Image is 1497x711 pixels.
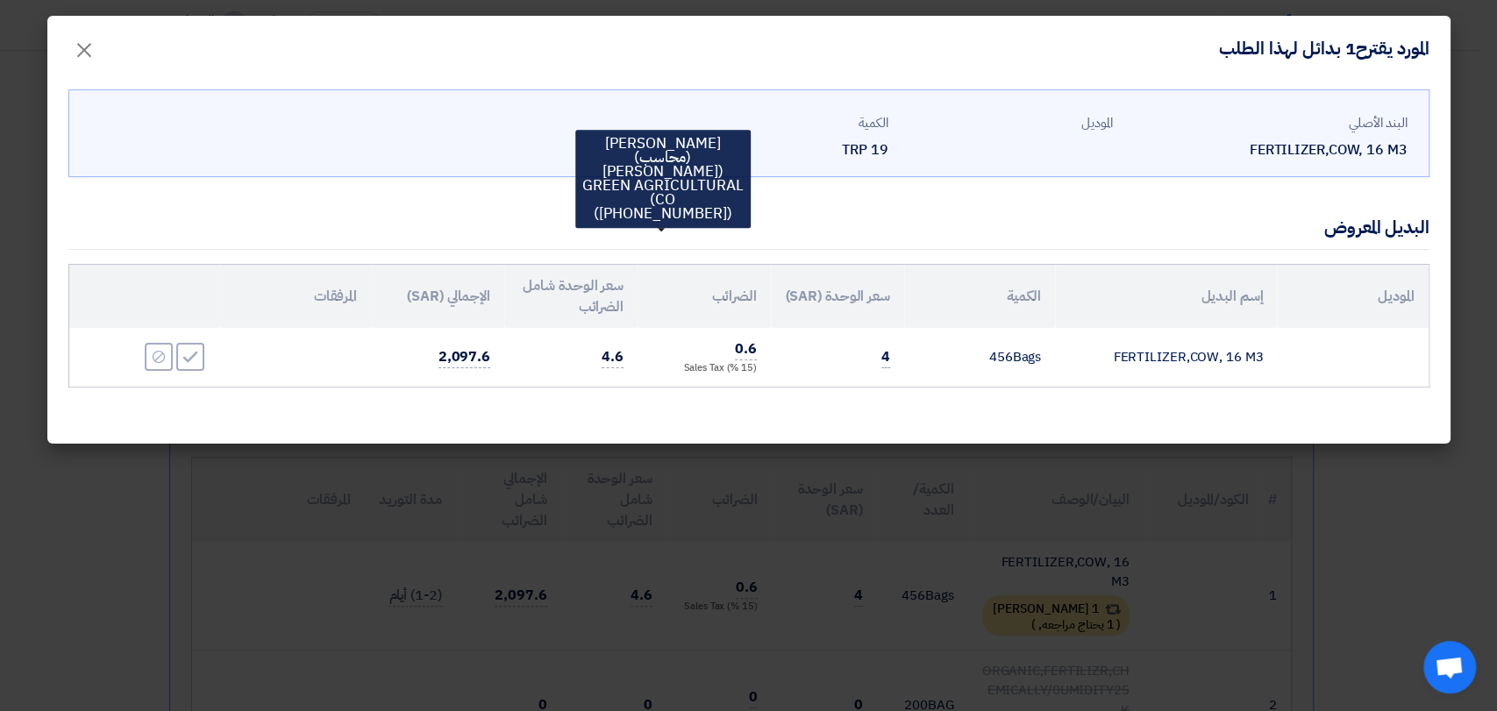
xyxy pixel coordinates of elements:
th: سعر الوحدة شامل الضرائب [504,265,638,328]
th: إسم البديل [1055,265,1277,328]
span: 456 [989,347,1013,366]
div: البديل المعروض [1324,214,1429,240]
th: سعر الوحدة (SAR) [771,265,904,328]
td: FERTILIZER,COW, 16 M3 [1055,328,1277,387]
span: × [74,23,95,75]
span: 4.6 [602,346,624,368]
th: الموديل [1277,265,1428,328]
td: Bags [904,328,1055,387]
span: 4 [881,346,890,368]
div: الكمية [678,113,888,133]
div: 19 TRP [678,139,888,160]
h4: المورد يقترح1 بدائل لهذا الطلب [1219,37,1429,60]
th: الإجمالي (SAR) [371,265,504,328]
div: (15 %) Sales Tax [652,361,757,376]
button: Close [60,28,109,63]
th: الكمية [904,265,1055,328]
div: البند الأصلي [1127,113,1408,133]
div: [PERSON_NAME] (محاسب) ([PERSON_NAME] GREEN AGRICULTURAL CO) ([PHONE_NUMBER]) [575,130,751,228]
span: 2,097.6 [438,346,490,368]
div: FERTILIZER,COW, 16 M3 [1127,139,1408,160]
a: Open chat [1423,641,1476,693]
th: الضرائب [638,265,771,328]
div: الموديل [902,113,1113,133]
th: المرفقات [220,265,371,328]
span: 0.6 [735,338,757,360]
